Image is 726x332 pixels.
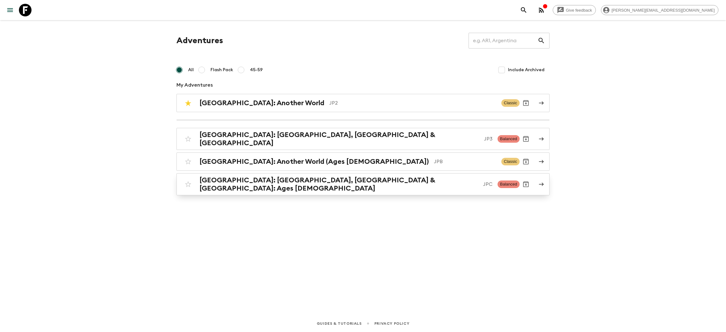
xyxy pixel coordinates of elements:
span: Include Archived [508,67,544,73]
span: Classic [501,158,520,165]
button: Archive [520,178,532,191]
a: Give feedback [553,5,596,15]
button: search adventures [517,4,530,16]
a: [GEOGRAPHIC_DATA]: Another WorldJP2ClassicArchive [176,94,550,112]
p: JP3 [484,135,493,143]
p: My Adventures [176,81,550,89]
a: [GEOGRAPHIC_DATA]: [GEOGRAPHIC_DATA], [GEOGRAPHIC_DATA] & [GEOGRAPHIC_DATA]: Ages [DEMOGRAPHIC_DA... [176,173,550,195]
span: Balanced [498,180,520,188]
span: All [188,67,194,73]
button: Archive [520,97,532,109]
a: Guides & Tutorials [317,320,362,327]
a: [GEOGRAPHIC_DATA]: [GEOGRAPHIC_DATA], [GEOGRAPHIC_DATA] & [GEOGRAPHIC_DATA]JP3BalancedArchive [176,128,550,150]
p: JP2 [329,99,496,107]
span: 45-59 [250,67,263,73]
h2: [GEOGRAPHIC_DATA]: [GEOGRAPHIC_DATA], [GEOGRAPHIC_DATA] & [GEOGRAPHIC_DATA]: Ages [DEMOGRAPHIC_DATA] [199,176,478,192]
button: menu [4,4,16,16]
span: Give feedback [562,8,596,13]
p: JPB [434,158,496,165]
span: Balanced [498,135,520,143]
h2: [GEOGRAPHIC_DATA]: Another World [199,99,324,107]
button: Archive [520,155,532,168]
span: Classic [501,99,520,107]
div: [PERSON_NAME][EMAIL_ADDRESS][DOMAIN_NAME] [601,5,718,15]
span: [PERSON_NAME][EMAIL_ADDRESS][DOMAIN_NAME] [608,8,718,13]
h2: [GEOGRAPHIC_DATA]: [GEOGRAPHIC_DATA], [GEOGRAPHIC_DATA] & [GEOGRAPHIC_DATA] [199,131,479,147]
p: JPC [483,180,493,188]
h1: Adventures [176,34,223,47]
button: Archive [520,133,532,145]
a: [GEOGRAPHIC_DATA]: Another World (Ages [DEMOGRAPHIC_DATA])JPBClassicArchive [176,152,550,171]
span: Flash Pack [210,67,233,73]
h2: [GEOGRAPHIC_DATA]: Another World (Ages [DEMOGRAPHIC_DATA]) [199,157,429,166]
a: Privacy Policy [374,320,409,327]
input: e.g. AR1, Argentina [469,32,538,49]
